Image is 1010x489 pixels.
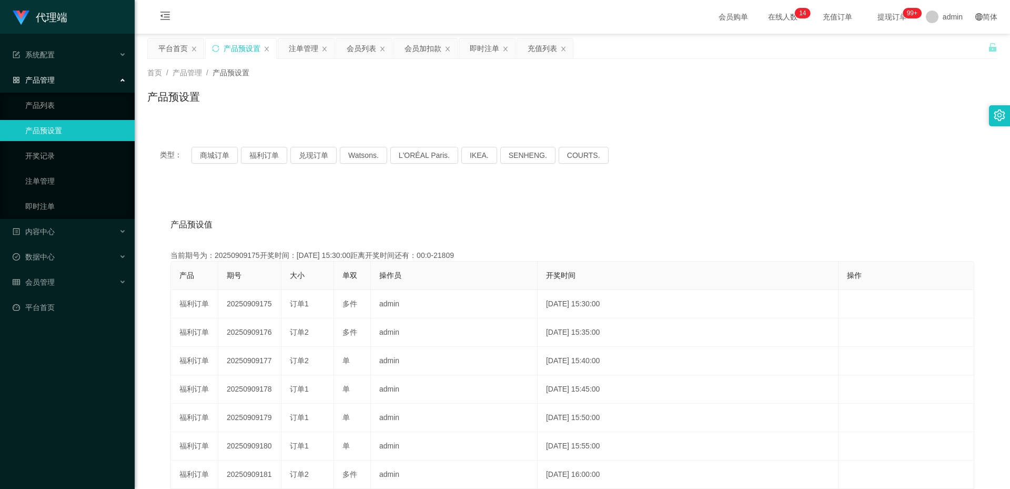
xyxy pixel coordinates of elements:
[379,271,401,280] span: 操作员
[13,278,55,286] span: 会员管理
[13,227,55,236] span: 内容中心
[538,347,839,375] td: [DATE] 15:40:00
[371,432,538,461] td: admin
[25,196,126,217] a: 即时注单
[405,38,441,58] div: 会员加扣款
[903,8,922,18] sup: 1126
[290,271,305,280] span: 大小
[171,318,218,347] td: 福利订单
[342,413,350,422] span: 单
[173,68,202,77] span: 产品管理
[290,385,309,393] span: 订单1
[158,38,188,58] div: 平台首页
[538,432,839,461] td: [DATE] 15:55:00
[290,356,309,365] span: 订单2
[25,171,126,192] a: 注单管理
[241,147,287,164] button: 福利订单
[795,8,810,18] sup: 14
[191,46,197,52] i: 图标: close
[171,432,218,461] td: 福利订单
[25,95,126,116] a: 产品列表
[171,347,218,375] td: 福利订单
[371,461,538,489] td: admin
[13,51,55,59] span: 系统配置
[342,442,350,450] span: 单
[470,38,499,58] div: 即时注单
[290,328,309,336] span: 订单2
[371,347,538,375] td: admin
[147,68,162,77] span: 首页
[289,38,318,58] div: 注单管理
[342,300,357,308] span: 多件
[213,68,249,77] span: 产品预设置
[975,13,983,21] i: 图标: global
[340,147,387,164] button: Watsons.
[371,318,538,347] td: admin
[538,375,839,404] td: [DATE] 15:45:00
[763,13,803,21] span: 在线人数
[218,432,281,461] td: 20250909180
[290,470,309,478] span: 订单2
[799,8,803,18] p: 1
[25,145,126,166] a: 开奖记录
[218,461,281,489] td: 20250909181
[847,271,862,280] span: 操作
[224,38,260,58] div: 产品预设置
[538,404,839,432] td: [DATE] 15:50:00
[461,147,497,164] button: IKEA.
[13,76,55,84] span: 产品管理
[171,375,218,404] td: 福利订单
[170,250,974,261] div: 当前期号为：20250909175开奖时间：[DATE] 15:30:00距离开奖时间还有：00:0-21809
[538,290,839,318] td: [DATE] 15:30:00
[179,271,194,280] span: 产品
[13,228,20,235] i: 图标: profile
[13,76,20,84] i: 图标: appstore-o
[206,68,208,77] span: /
[538,318,839,347] td: [DATE] 15:35:00
[342,470,357,478] span: 多件
[218,318,281,347] td: 20250909176
[13,51,20,58] i: 图标: form
[290,300,309,308] span: 订单1
[371,290,538,318] td: admin
[13,297,126,318] a: 图标: dashboard平台首页
[290,147,337,164] button: 兑现订单
[227,271,241,280] span: 期号
[13,11,29,25] img: logo.9652507e.png
[13,253,20,261] i: 图标: check-circle-o
[25,120,126,141] a: 产品预设置
[342,385,350,393] span: 单
[445,46,451,52] i: 图标: close
[546,271,575,280] span: 开奖时间
[171,290,218,318] td: 福利订单
[528,38,557,58] div: 充值列表
[218,290,281,318] td: 20250909175
[988,43,997,52] i: 图标: unlock
[13,278,20,286] i: 图标: table
[342,328,357,336] span: 多件
[371,375,538,404] td: admin
[212,45,219,52] i: 图标: sync
[290,413,309,422] span: 订单1
[342,356,350,365] span: 单
[264,46,270,52] i: 图标: close
[218,404,281,432] td: 20250909179
[13,13,67,21] a: 代理端
[160,147,191,164] span: 类型：
[147,89,200,105] h1: 产品预设置
[170,218,213,231] span: 产品预设值
[803,8,806,18] p: 4
[36,1,67,34] h1: 代理端
[379,46,386,52] i: 图标: close
[502,46,509,52] i: 图标: close
[872,13,912,21] span: 提现订单
[218,375,281,404] td: 20250909178
[559,147,609,164] button: COURTS.
[538,461,839,489] td: [DATE] 16:00:00
[371,404,538,432] td: admin
[147,1,183,34] i: 图标: menu-fold
[290,442,309,450] span: 订单1
[171,404,218,432] td: 福利订单
[191,147,238,164] button: 商城订单
[994,109,1005,121] i: 图标: setting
